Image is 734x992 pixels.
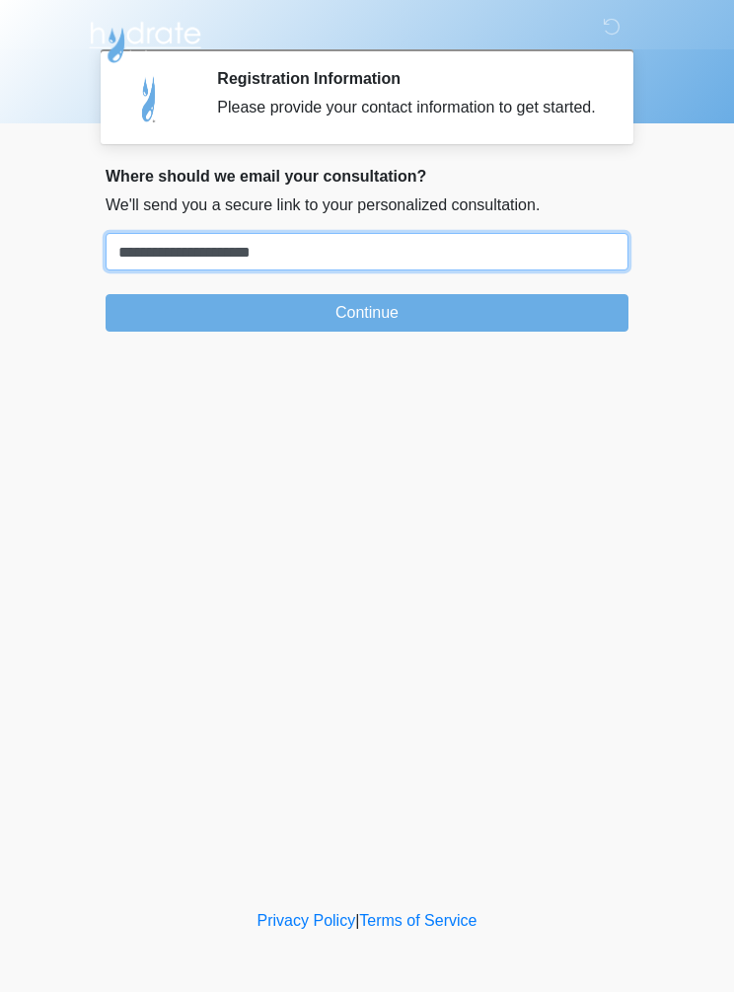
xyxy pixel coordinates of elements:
[217,96,599,119] div: Please provide your contact information to get started.
[86,15,204,64] img: Hydrate IV Bar - Flagstaff Logo
[106,193,628,217] p: We'll send you a secure link to your personalized consultation.
[106,167,628,186] h2: Where should we email your consultation?
[120,69,180,128] img: Agent Avatar
[106,294,628,332] button: Continue
[355,912,359,929] a: |
[257,912,356,929] a: Privacy Policy
[359,912,477,929] a: Terms of Service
